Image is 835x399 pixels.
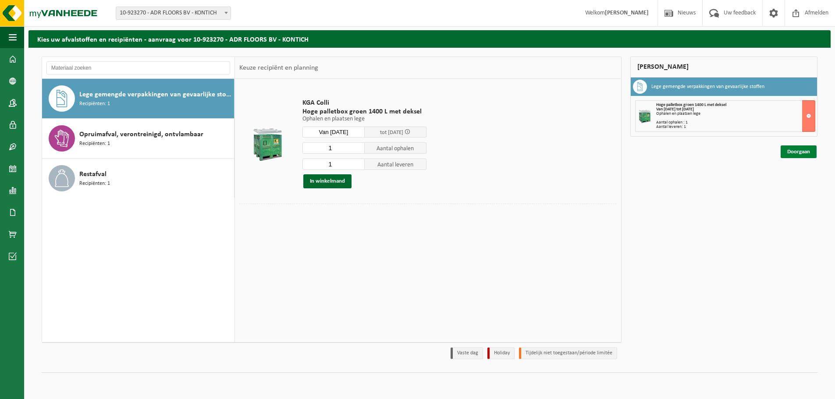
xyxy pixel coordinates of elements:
span: Lege gemengde verpakkingen van gevaarlijke stoffen [79,89,232,100]
button: Opruimafval, verontreinigd, ontvlambaar Recipiënten: 1 [42,119,235,159]
div: [PERSON_NAME] [630,56,818,78]
div: Ophalen en plaatsen lege [656,112,815,116]
strong: [PERSON_NAME] [605,10,649,16]
span: Recipiënten: 1 [79,100,110,108]
p: Ophalen en plaatsen lege [302,116,426,122]
input: Materiaal zoeken [46,61,230,74]
span: Restafval [79,169,107,180]
span: 10-923270 - ADR FLOORS BV - KONTICH [116,7,231,19]
button: Lege gemengde verpakkingen van gevaarlijke stoffen Recipiënten: 1 [42,79,235,119]
span: KGA Colli [302,99,426,107]
span: Aantal leveren [365,159,427,170]
span: Recipiënten: 1 [79,180,110,188]
button: Restafval Recipiënten: 1 [42,159,235,198]
span: Hoge palletbox groen 1400 L met deksel [302,107,426,116]
span: tot [DATE] [380,130,403,135]
li: Holiday [487,347,515,359]
strong: Van [DATE] tot [DATE] [656,107,694,112]
input: Selecteer datum [302,127,365,138]
h2: Kies uw afvalstoffen en recipiënten - aanvraag voor 10-923270 - ADR FLOORS BV - KONTICH [28,30,831,47]
div: Aantal leveren: 1 [656,125,815,129]
span: Opruimafval, verontreinigd, ontvlambaar [79,129,203,140]
li: Tijdelijk niet toegestaan/période limitée [519,347,617,359]
div: Keuze recipiënt en planning [235,57,323,79]
span: 10-923270 - ADR FLOORS BV - KONTICH [116,7,231,20]
span: Hoge palletbox groen 1400 L met deksel [656,102,726,107]
span: Aantal ophalen [365,142,427,154]
a: Doorgaan [781,145,817,158]
h3: Lege gemengde verpakkingen van gevaarlijke stoffen [651,80,764,94]
li: Vaste dag [451,347,483,359]
button: In winkelmand [303,174,352,188]
span: Recipiënten: 1 [79,140,110,148]
div: Aantal ophalen : 1 [656,120,815,125]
